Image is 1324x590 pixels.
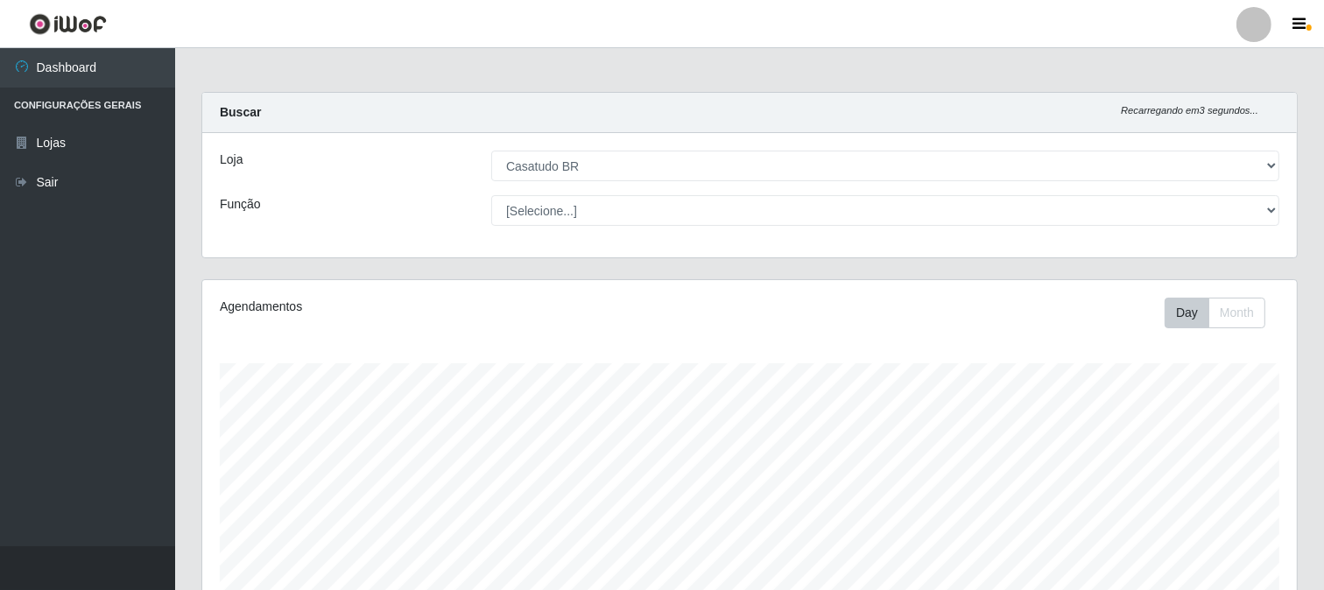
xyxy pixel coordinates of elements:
button: Day [1165,298,1209,328]
div: Toolbar with button groups [1165,298,1279,328]
label: Loja [220,151,243,169]
button: Month [1208,298,1265,328]
img: CoreUI Logo [29,13,107,35]
div: First group [1165,298,1265,328]
strong: Buscar [220,105,261,119]
i: Recarregando em 3 segundos... [1121,105,1258,116]
div: Agendamentos [220,298,646,316]
label: Função [220,195,261,214]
